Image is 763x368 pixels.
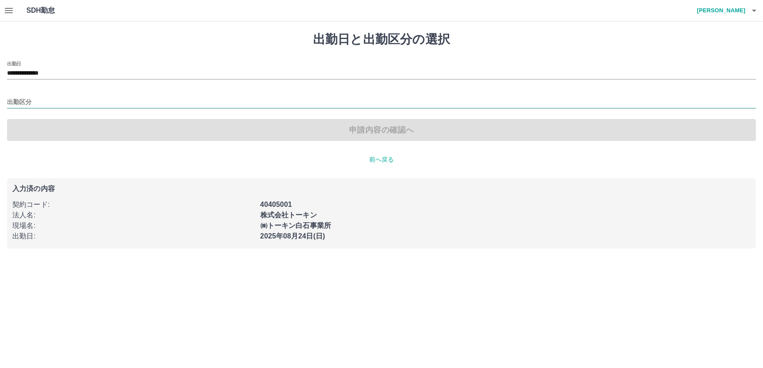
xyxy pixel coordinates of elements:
[12,210,255,220] p: 法人名 :
[260,232,325,240] b: 2025年08月24日(日)
[12,199,255,210] p: 契約コード :
[12,220,255,231] p: 現場名 :
[12,185,751,192] p: 入力済の内容
[7,32,756,47] h1: 出勤日と出勤区分の選択
[260,222,331,229] b: ㈱トーキン白石事業所
[7,155,756,164] p: 前へ戻る
[260,201,292,208] b: 40405001
[7,60,21,67] label: 出勤日
[12,231,255,242] p: 出勤日 :
[260,211,317,219] b: 株式会社トーキン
